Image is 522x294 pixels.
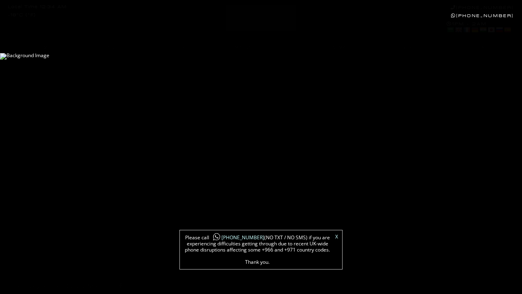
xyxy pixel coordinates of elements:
div: Local Time 12:34 AM [8,5,67,9]
div: -18°C (°F) [8,13,36,18]
a: Russian [495,27,503,33]
span: Please call (NO TXT / NO SMS) if you are experiencing difficulties getting through due to recent ... [184,234,331,265]
a: Japanese [487,27,495,33]
a: [PHONE_NUMBER] [451,13,514,18]
a: English [455,27,462,33]
a: MASSAGE COLLECTION [221,42,301,53]
a: X [335,234,338,239]
a: CINEMA [301,42,372,53]
a: ABOUT [79,42,150,53]
a: Spanish [504,27,511,33]
a: HOME [8,42,79,53]
img: whatsapp-icon1.png [212,233,221,241]
a: BLOG [372,42,443,53]
a: Hindi [479,27,487,33]
a: [PHONE_NUMBER] [209,234,264,241]
a: CONTACT [443,42,514,53]
a: Legal [8,283,20,290]
a: [PHONE_NUMBER] [451,5,514,10]
div: 1PM - 2AM [447,21,514,34]
a: French [463,27,470,33]
div: | | | © 2025 | [8,280,122,293]
a: Arabic [447,27,454,33]
a: German [471,27,478,33]
a: INFO [150,42,221,53]
a: WINKS London [82,283,115,290]
a: Sitemap [42,283,61,290]
a: Privacy [23,283,40,290]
